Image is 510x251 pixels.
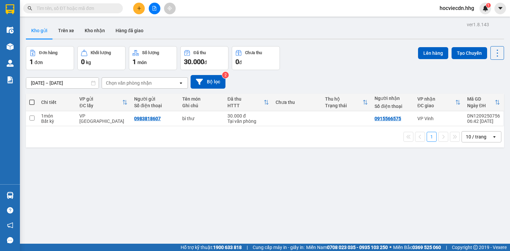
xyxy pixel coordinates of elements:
[178,80,184,86] svg: open
[7,237,13,243] span: message
[180,46,228,70] button: Đã thu30.000đ
[467,113,500,119] div: DN1209250756
[375,116,401,121] div: 0915566575
[91,50,111,55] div: Khối lượng
[106,80,152,86] div: Chọn văn phòng nhận
[222,72,229,78] sup: 2
[325,96,363,102] div: Thu hộ
[26,23,53,39] button: Kho gửi
[497,5,503,11] span: caret-down
[191,75,225,89] button: Bộ lọc
[375,96,411,101] div: Người nhận
[393,244,441,251] span: Miền Bắc
[466,133,486,140] div: 10 / trang
[239,60,242,65] span: đ
[53,23,79,39] button: Trên xe
[37,5,115,12] input: Tìm tên, số ĐT hoặc mã đơn
[434,4,479,12] span: hocviecdn.hhg
[417,103,455,108] div: ĐC giao
[467,103,495,108] div: Ngày ĐH
[325,103,363,108] div: Trạng thái
[41,119,73,124] div: Bất kỳ
[417,116,461,121] div: VP Vinh
[492,134,497,139] svg: open
[467,119,500,124] div: 06:42 [DATE]
[327,245,388,250] strong: 0708 023 035 - 0935 103 250
[7,43,14,50] img: warehouse-icon
[39,50,57,55] div: Đơn hàng
[224,94,272,111] th: Toggle SortBy
[7,207,13,213] span: question-circle
[375,104,411,109] div: Số điện thoại
[306,244,388,251] span: Miền Nam
[247,244,248,251] span: |
[76,94,131,111] th: Toggle SortBy
[389,246,391,249] span: ⚪️
[7,222,13,228] span: notification
[35,60,43,65] span: đơn
[28,6,32,11] span: search
[253,244,304,251] span: Cung cấp máy in - giấy in:
[232,46,280,70] button: Chưa thu0đ
[427,132,437,142] button: 1
[41,100,73,105] div: Chi tiết
[245,50,262,55] div: Chưa thu
[452,47,487,59] button: Tạo Chuyến
[487,3,489,8] span: 1
[129,46,177,70] button: Số lượng1món
[446,244,447,251] span: |
[414,94,464,111] th: Toggle SortBy
[494,3,506,14] button: caret-down
[134,116,161,121] div: 0983818607
[181,244,242,251] span: Hỗ trợ kỹ thuật:
[486,3,491,8] sup: 1
[482,5,488,11] img: icon-new-feature
[134,96,176,102] div: Người gửi
[467,96,495,102] div: Mã GD
[7,192,14,199] img: warehouse-icon
[137,60,147,65] span: món
[79,23,110,39] button: Kho nhận
[227,113,269,119] div: 30.000 đ
[418,47,448,59] button: Lên hàng
[182,116,221,121] div: bì thư
[194,50,206,55] div: Đã thu
[464,94,503,111] th: Toggle SortBy
[110,23,149,39] button: Hàng đã giao
[86,60,91,65] span: kg
[204,60,207,65] span: đ
[137,6,141,11] span: plus
[7,76,14,83] img: solution-icon
[213,245,242,250] strong: 1900 633 818
[41,113,73,119] div: 1 món
[77,46,126,70] button: Khối lượng0kg
[322,94,371,111] th: Toggle SortBy
[152,6,157,11] span: file-add
[26,78,99,88] input: Select a date range.
[26,46,74,70] button: Đơn hàng1đơn
[412,245,441,250] strong: 0369 525 060
[142,50,159,55] div: Số lượng
[30,58,33,66] span: 1
[132,58,136,66] span: 1
[7,60,14,67] img: warehouse-icon
[164,3,176,14] button: aim
[149,3,160,14] button: file-add
[227,119,269,124] div: Tại văn phòng
[473,245,478,250] span: copyright
[467,21,489,28] div: ver 1.8.143
[134,103,176,108] div: Số điện thoại
[227,103,264,108] div: HTTT
[6,4,14,14] img: logo-vxr
[81,58,85,66] span: 0
[133,3,145,14] button: plus
[79,113,127,124] div: VP [GEOGRAPHIC_DATA]
[79,103,122,108] div: ĐC lấy
[184,58,204,66] span: 30.000
[417,96,455,102] div: VP nhận
[227,96,264,102] div: Đã thu
[182,103,221,108] div: Ghi chú
[182,96,221,102] div: Tên món
[276,100,318,105] div: Chưa thu
[7,27,14,34] img: warehouse-icon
